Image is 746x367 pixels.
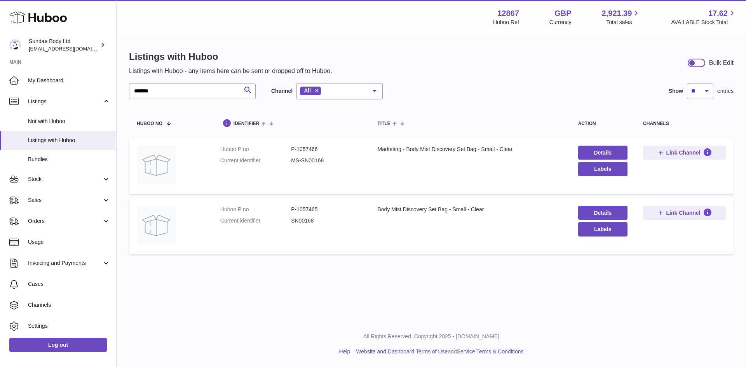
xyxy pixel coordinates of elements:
div: channels [643,121,726,126]
span: AVAILABLE Stock Total [671,19,737,26]
button: Link Channel [643,206,726,220]
span: Orders [28,217,102,225]
img: felicity@sundaebody.com [9,39,21,51]
span: title [377,121,390,126]
a: 2,921.39 Total sales [602,8,641,26]
dd: P-1057466 [291,146,362,153]
p: All Rights Reserved. Copyright 2025 - [DOMAIN_NAME] [123,333,740,340]
dt: Current identifier [220,217,291,224]
a: Website and Dashboard Terms of Use [356,348,448,355]
div: Huboo Ref [493,19,519,26]
button: Labels [578,162,627,176]
img: Body Mist Discovery Set Bag - Small - Clear [137,206,176,245]
span: Settings [28,322,110,330]
span: entries [717,87,734,95]
span: Cases [28,280,110,288]
span: Total sales [606,19,641,26]
a: 17.62 AVAILABLE Stock Total [671,8,737,26]
div: Bulk Edit [709,59,734,67]
span: 17.62 [708,8,728,19]
span: Link Channel [666,209,701,216]
dt: Huboo P no [220,146,291,153]
a: Help [339,348,350,355]
span: Huboo no [137,121,162,126]
strong: GBP [554,8,571,19]
strong: 12867 [497,8,519,19]
span: Listings [28,98,102,105]
a: Details [578,146,627,160]
a: Log out [9,338,107,352]
button: Link Channel [643,146,726,160]
div: Currency [549,19,572,26]
span: Not with Huboo [28,118,110,125]
a: Details [578,206,627,220]
span: Link Channel [666,149,701,156]
span: All [304,87,311,94]
span: identifier [234,121,260,126]
span: Stock [28,176,102,183]
span: Channels [28,301,110,309]
dt: Current identifier [220,157,291,164]
dt: Huboo P no [220,206,291,213]
span: Listings with Huboo [28,137,110,144]
dd: SN00168 [291,217,362,224]
div: Sundae Body Ltd [29,38,99,52]
span: 2,921.39 [602,8,632,19]
dd: P-1057465 [291,206,362,213]
div: action [578,121,627,126]
a: Service Terms & Conditions [457,348,524,355]
label: Show [669,87,683,95]
label: Channel [271,87,293,95]
span: Usage [28,238,110,246]
dd: MS-SN00168 [291,157,362,164]
button: Labels [578,222,627,236]
span: [EMAIL_ADDRESS][DOMAIN_NAME] [29,45,114,52]
li: and [353,348,523,355]
div: Body Mist Discovery Set Bag - Small - Clear [377,206,562,213]
p: Listings with Huboo - any items here can be sent or dropped off to Huboo. [129,67,332,75]
span: My Dashboard [28,77,110,84]
span: Bundles [28,156,110,163]
span: Sales [28,197,102,204]
h1: Listings with Huboo [129,50,332,63]
span: Invoicing and Payments [28,259,102,267]
div: Marketing - Body Mist Discovery Set Bag - Small - Clear [377,146,562,153]
img: Marketing - Body Mist Discovery Set Bag - Small - Clear [137,146,176,184]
